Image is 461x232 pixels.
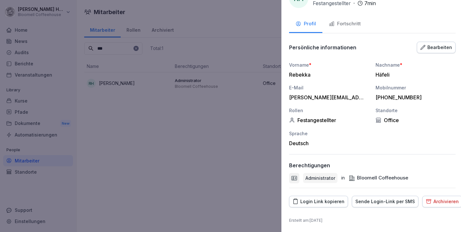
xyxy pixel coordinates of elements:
[289,94,366,101] div: [PERSON_NAME][EMAIL_ADDRESS][DOMAIN_NAME]
[329,20,361,28] div: Fortschritt
[289,117,369,123] div: Festangestellter
[341,174,345,182] p: in
[352,196,418,207] button: Sende Login-Link per SMS
[289,130,369,137] div: Sprache
[295,20,316,28] div: Profil
[289,84,369,91] div: E-Mail
[289,140,369,146] div: Deutsch
[293,198,344,205] div: Login Link kopieren
[417,42,456,53] button: Bearbeiten
[355,198,415,205] div: Sende Login-Link per SMS
[376,117,456,123] div: Office
[289,107,369,114] div: Rollen
[426,198,459,205] div: Archivieren
[322,16,367,33] button: Fortschritt
[420,44,452,51] div: Bearbeiten
[376,107,456,114] div: Standorte
[305,175,335,181] p: Administrator
[289,196,348,207] button: Login Link kopieren
[289,16,322,33] button: Profil
[289,218,456,223] p: Erstellt am : [DATE]
[289,62,369,68] div: Vorname
[289,162,330,169] p: Berechtigungen
[349,174,408,182] div: Bloomell Coffeehouse
[376,62,456,68] div: Nachname
[376,94,452,101] div: [PHONE_NUMBER]
[376,84,456,91] div: Mobilnummer
[289,44,356,51] p: Persönliche informationen
[376,71,452,78] div: Häfeli
[289,71,366,78] div: Rebekka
